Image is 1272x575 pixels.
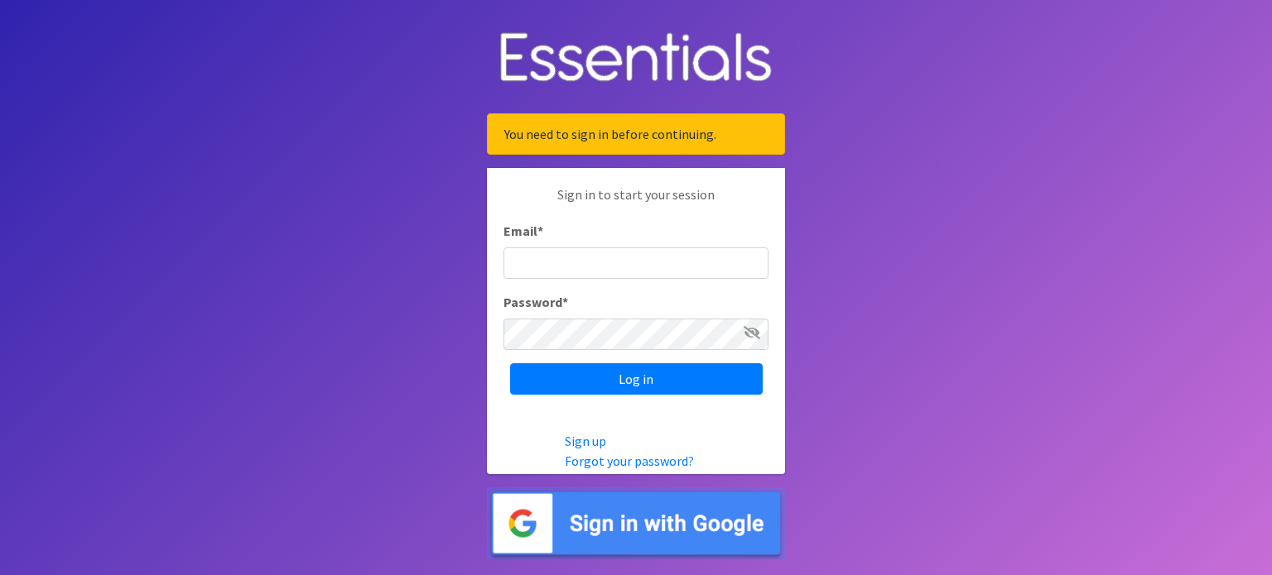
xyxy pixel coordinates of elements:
[503,184,768,221] p: Sign in to start your session
[503,292,568,312] label: Password
[565,453,694,469] a: Forgot your password?
[503,221,543,241] label: Email
[487,16,785,101] img: Human Essentials
[562,294,568,310] abbr: required
[537,223,543,239] abbr: required
[487,113,785,155] div: You need to sign in before continuing.
[565,433,606,449] a: Sign up
[487,487,785,559] img: Sign in with Google
[510,363,763,395] input: Log in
